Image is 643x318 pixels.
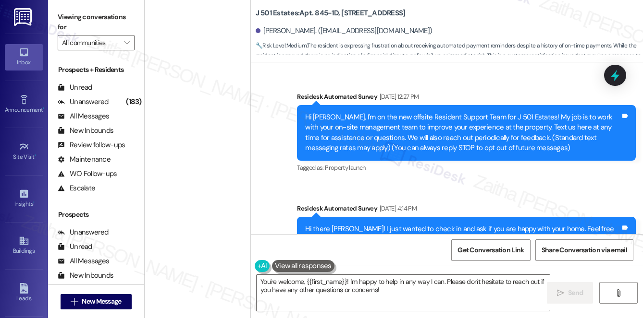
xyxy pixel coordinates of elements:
div: Residesk Automated Survey [297,92,636,105]
i:  [557,289,564,297]
span: New Message [82,296,121,306]
div: [DATE] 4:14 PM [377,203,417,213]
div: Residesk Automated Survey [297,203,636,217]
div: Prospects + Residents [48,65,144,75]
div: Escalate [58,183,95,193]
div: [PERSON_NAME]. ([EMAIL_ADDRESS][DOMAIN_NAME]) [256,26,433,36]
div: Prospects [48,210,144,220]
div: Maintenance [58,154,111,165]
span: Share Conversation via email [542,245,627,255]
a: Buildings [5,233,43,259]
span: Property launch [325,164,365,172]
div: [DATE] 12:27 PM [377,92,419,102]
div: Unread [58,82,92,93]
label: Viewing conversations for [58,10,135,35]
div: Tagged as: [297,161,636,175]
a: Inbox [5,44,43,70]
a: Insights • [5,186,43,212]
span: Send [568,288,583,298]
span: • [43,105,44,112]
span: • [33,199,35,206]
button: New Message [61,294,132,309]
div: Unanswered [58,97,109,107]
div: Unanswered [58,227,109,237]
i:  [615,289,622,297]
i:  [71,298,78,306]
b: J 501 Estates: Apt. 845-1D, [STREET_ADDRESS] [256,8,406,18]
input: All communities [62,35,119,50]
span: : The resident is expressing frustration about receiving automated payment reminders despite a hi... [256,41,643,71]
a: Site Visit • [5,139,43,165]
span: Get Conversation Link [458,245,524,255]
i:  [124,39,129,47]
strong: 🔧 Risk Level: Medium [256,42,307,49]
button: Share Conversation via email [535,239,633,261]
div: Unread [58,242,92,252]
div: New Inbounds [58,271,113,281]
textarea: You're welcome, {{first_name}}! I'm happy to help in any way I can. Please don't hesitate to reac... [257,275,550,311]
div: All Messages [58,256,109,266]
div: WO Follow-ups [58,169,117,179]
span: • [35,152,36,159]
button: Get Conversation Link [451,239,530,261]
div: New Inbounds [58,126,113,136]
div: Hi [PERSON_NAME], I'm on the new offsite Resident Support Team for J 501 Estates! My job is to wo... [305,112,620,153]
div: (183) [124,94,144,109]
img: ResiDesk Logo [14,8,34,26]
div: Hi there [PERSON_NAME]! I just wanted to check in and ask if you are happy with your home. Feel f... [305,224,620,245]
button: Send [547,282,594,304]
a: Leads [5,280,43,306]
div: Review follow-ups [58,140,125,150]
div: All Messages [58,111,109,121]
